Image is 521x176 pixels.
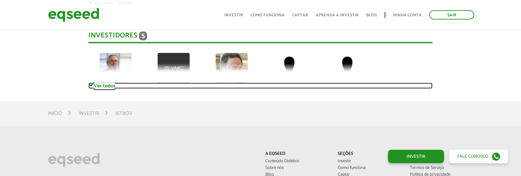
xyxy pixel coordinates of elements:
a: Blog [366,13,377,17]
a: Minha conta [393,13,422,17]
img: picture-100036-1732821753.png [158,53,190,85]
img: default-user.png [331,53,363,85]
p: A EqSeed [265,151,328,157]
img: picture-112313-1743624016.jpg [100,53,132,85]
a: Captar [292,13,308,17]
li: JetBov [116,109,132,118]
img: default-user.png [273,53,305,85]
img: EqSeed Logo [48,151,100,169]
a: Investir [79,111,99,116]
span: 5 [139,31,147,40]
a: Como funciona [338,166,401,170]
img: EqSeed [48,6,99,23]
div: Investidores [88,31,433,43]
a: Investir [338,159,401,164]
a: Início [48,111,62,116]
a: Fale conosco [449,150,508,163]
a: Conteúdo Didático [265,159,328,164]
a: Ver todos [88,83,433,89]
p: Seções [338,151,401,157]
a: Sobre nós [265,166,328,170]
a: Regras Gerais [410,159,473,164]
a: Como funciona [251,13,285,17]
img: picture-112624-1716663541.png [216,53,248,85]
a: Investir [388,150,444,163]
a: Sair [429,10,474,20]
a: Investir [224,13,243,17]
a: Aprenda a investir [316,13,359,17]
a: Termos de Serviço [410,166,473,170]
